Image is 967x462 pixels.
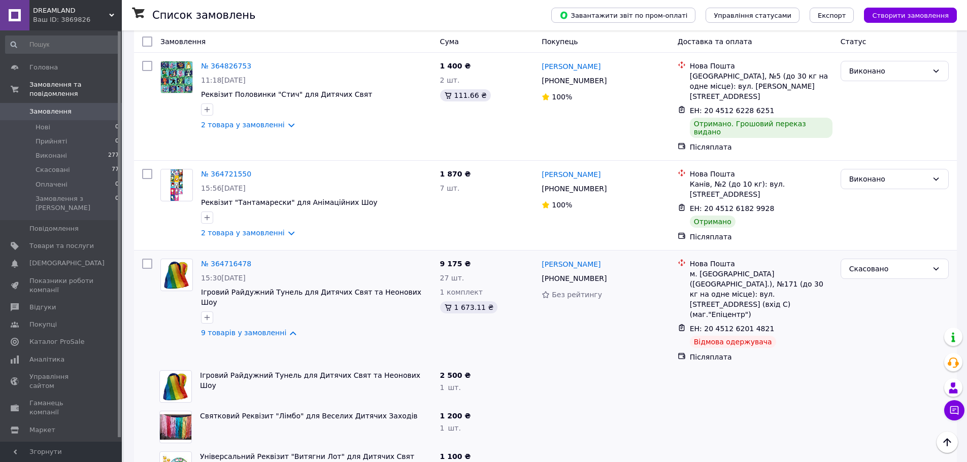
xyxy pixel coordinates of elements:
[690,232,832,242] div: Післяплата
[200,371,420,389] a: Ігровий Райдужний Тунель для Дитячих Свят та Неонових Шоу
[160,61,193,93] a: Фото товару
[36,194,115,212] span: Замовлення з [PERSON_NAME]
[440,301,498,313] div: 1 673.11 ₴
[440,260,471,268] span: 9 175 ₴
[160,259,193,291] a: Фото товару
[706,8,799,23] button: Управління статусами
[854,11,957,19] a: Створити замовлення
[171,169,183,201] img: Фото товару
[201,260,251,268] a: № 364716478
[944,400,964,420] button: Чат з покупцем
[440,76,460,84] span: 2 шт.
[112,165,119,174] span: 77
[690,336,776,348] div: Відмова одержувача
[29,107,72,116] span: Замовлення
[440,288,483,296] span: 1 комплект
[115,180,119,189] span: 0
[440,424,461,432] span: 1 шт.
[690,204,775,212] span: ЕН: 20 4512 6182 9928
[690,106,775,115] span: ЕН: 20 4512 6228 6251
[552,93,572,101] span: 100%
[201,90,372,98] a: Реквізит Половинки "Стич" для Дитячих Свят
[115,194,119,212] span: 0
[714,12,791,19] span: Управління статусами
[849,173,928,185] div: Виконано
[29,63,58,72] span: Головна
[690,325,775,333] span: ЕН: 20 4512 6201 4821
[440,371,471,379] span: 2 500 ₴
[690,71,832,101] div: [GEOGRAPHIC_DATA], №5 (до 30 кг на одне місце): вул. [PERSON_NAME][STREET_ADDRESS]
[33,15,122,24] div: Ваш ID: 3869826
[36,123,50,132] span: Нові
[690,352,832,362] div: Післяплата
[540,271,609,286] div: [PHONE_NUMBER]
[160,38,206,46] span: Замовлення
[440,170,471,178] span: 1 870 ₴
[542,61,601,72] a: [PERSON_NAME]
[36,180,68,189] span: Оплачені
[36,151,67,160] span: Виконані
[201,288,421,306] a: Ігровий Райдужний Тунель для Дитячих Свят та Неонових Шоу
[115,123,119,132] span: 0
[690,216,736,228] div: Отримано
[29,355,64,364] span: Аналітика
[160,414,191,440] img: Фото товару
[440,62,471,70] span: 1 400 ₴
[5,35,120,54] input: Пошук
[542,259,601,269] a: [PERSON_NAME]
[160,169,193,201] a: Фото товару
[540,182,609,196] div: [PHONE_NUMBER]
[200,412,418,420] a: Святковий Реквізит "Лімбо" для Веселих Дитячих Заходів
[29,372,94,390] span: Управління сайтом
[690,269,832,319] div: м. [GEOGRAPHIC_DATA] ([GEOGRAPHIC_DATA].), №171 (до 30 кг на одне місце): вул. [STREET_ADDRESS] (...
[29,241,94,251] span: Товари та послуги
[29,399,94,417] span: Гаманець компанії
[29,320,57,329] span: Покупці
[201,121,285,129] a: 2 товара у замовленні
[201,229,285,237] a: 2 товара у замовленні
[440,184,460,192] span: 7 шт.
[872,12,949,19] span: Створити замовлення
[690,179,832,199] div: Канів, №2 (до 10 кг): вул. [STREET_ADDRESS]
[540,74,609,88] div: [PHONE_NUMBER]
[552,291,602,299] span: Без рейтингу
[29,259,105,268] span: [DEMOGRAPHIC_DATA]
[542,169,601,180] a: [PERSON_NAME]
[29,425,55,435] span: Маркет
[162,371,189,402] img: Фото товару
[440,274,464,282] span: 27 шт.
[33,6,109,15] span: DREAMLAND
[201,274,246,282] span: 15:30[DATE]
[678,38,752,46] span: Доставка та оплата
[690,61,832,71] div: Нова Пошта
[690,259,832,269] div: Нова Пошта
[690,142,832,152] div: Післяплата
[161,61,192,93] img: Фото товару
[542,38,578,46] span: Покупець
[201,170,251,178] a: № 364721550
[864,8,957,23] button: Створити замовлення
[551,8,695,23] button: Завантажити звіт по пром-оплаті
[440,412,471,420] span: 1 200 ₴
[115,137,119,146] span: 0
[559,11,687,20] span: Завантажити звіт по пром-оплаті
[841,38,866,46] span: Статус
[201,198,378,206] a: Реквізит "Тантамарески" для Анімаційних Шоу
[690,118,832,138] div: Отримано. Грошовий переказ видано
[440,38,459,46] span: Cума
[29,276,94,295] span: Показники роботи компанії
[201,76,246,84] span: 11:18[DATE]
[36,137,67,146] span: Прийняті
[29,337,84,346] span: Каталог ProSale
[29,224,79,233] span: Повідомлення
[440,452,471,460] span: 1 100 ₴
[201,184,246,192] span: 15:56[DATE]
[201,62,251,70] a: № 364826753
[690,169,832,179] div: Нова Пошта
[201,329,286,337] a: 9 товарів у замовленні
[29,303,56,312] span: Відгуки
[36,165,70,174] span: Скасовані
[440,89,491,101] div: 111.66 ₴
